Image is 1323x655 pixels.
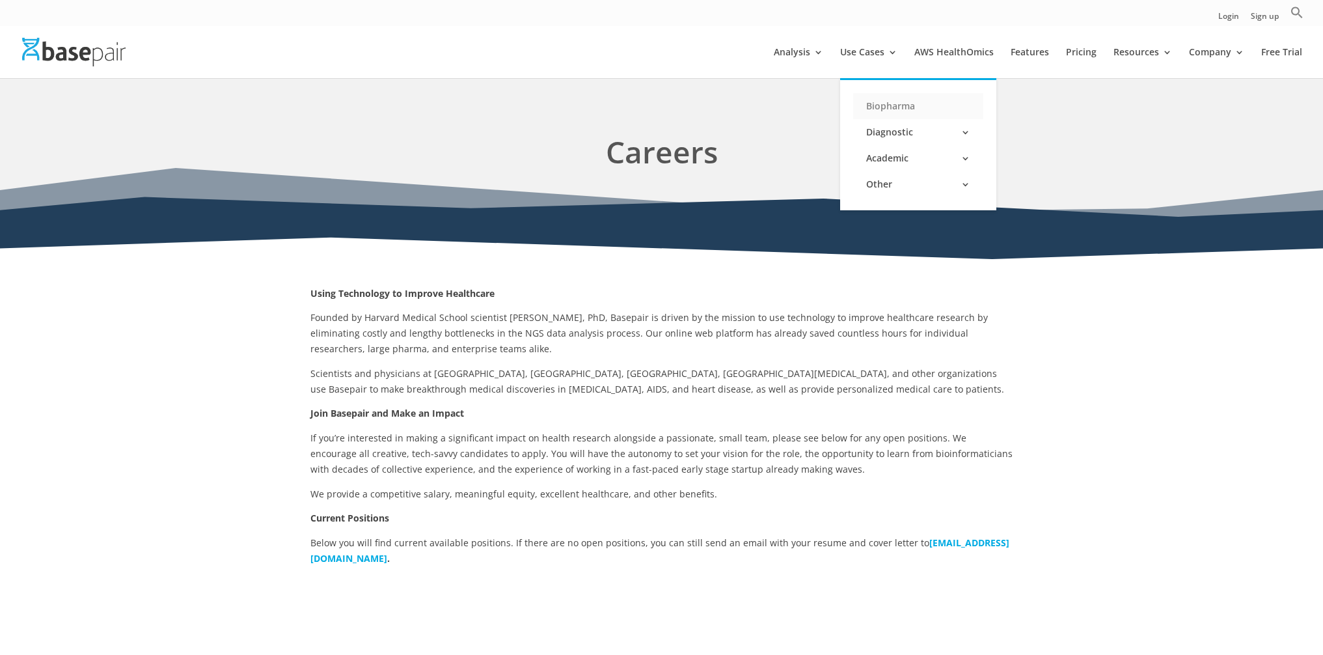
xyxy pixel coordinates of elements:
a: Biopharma [853,93,983,119]
a: Company [1189,48,1244,78]
a: Login [1218,12,1239,26]
span: We provide a competitive salary, meaningful equity, excellent healthcare, and other benefits. [310,488,717,500]
p: Below you will find current available positions. If there are no open positions, you can still se... [310,535,1013,566]
a: Academic [853,145,983,171]
span: Founded by Harvard Medical School scientist [PERSON_NAME], PhD, Basepair is driven by the mission... [310,311,988,355]
a: Free Trial [1261,48,1302,78]
a: AWS HealthOmics [914,48,994,78]
a: Analysis [774,48,823,78]
span: If you’re interested in making a significant impact on health research alongside a passionate, sm... [310,432,1013,475]
strong: Using Technology to Improve Healthcare [310,287,495,300]
a: Pricing [1066,48,1097,78]
a: Use Cases [840,48,897,78]
a: Features [1011,48,1049,78]
a: Diagnostic [853,119,983,145]
a: Sign up [1251,12,1279,26]
h1: Careers [310,130,1013,180]
b: . [387,552,390,564]
a: Search Icon Link [1290,6,1303,26]
iframe: Drift Widget Chat Controller [1258,590,1307,639]
svg: Search [1290,6,1303,19]
img: Basepair [22,38,126,66]
a: Resources [1113,48,1172,78]
span: Scientists and physicians at [GEOGRAPHIC_DATA], [GEOGRAPHIC_DATA], [GEOGRAPHIC_DATA], [GEOGRAPHIC... [310,367,1004,395]
a: Other [853,171,983,197]
strong: Current Positions [310,512,389,524]
strong: Join Basepair and Make an Impact [310,407,464,419]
